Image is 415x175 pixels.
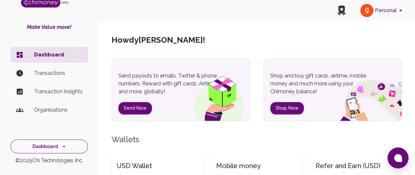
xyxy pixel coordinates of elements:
[117,161,168,171] h6: USD Wallet
[183,72,250,121] img: gift box
[216,161,268,171] h6: Mobile money
[112,134,402,145] h5: Wallets
[360,4,373,17] img: avatar
[10,140,88,154] button: Dashboard
[387,147,408,168] button: Open chat window
[34,106,83,114] p: Organisations
[316,161,381,171] h6: Refer and Earn (USD)
[323,73,402,121] img: social spend
[118,102,152,114] button: Send Now
[61,0,69,4] span: beta
[112,35,205,45] h5: Howdy [PERSON_NAME] !
[34,88,83,96] p: Transaction Insights
[34,69,83,77] p: Transactions
[358,2,407,19] button: account of current user
[34,51,83,59] p: Dashboard
[118,72,222,96] p: Send payouts to emails, Twitter & phone numbers. Reward with gift cards, Airtime, and more, globa...
[270,102,304,114] button: Shop Now
[270,72,374,96] p: Shop and buy gift cards, airtime, mobile money and much more using your Chimoney balance!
